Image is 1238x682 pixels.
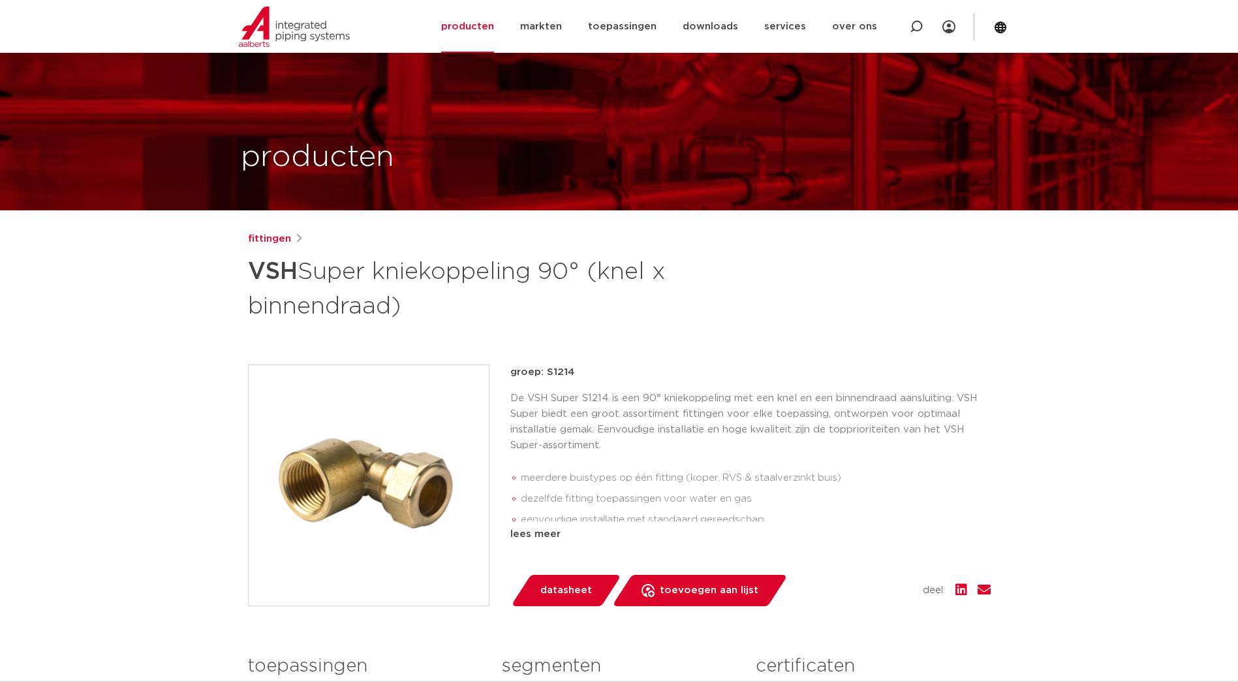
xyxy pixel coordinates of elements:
[510,575,621,606] a: datasheet
[540,580,592,601] span: datasheet
[248,231,291,247] a: fittingen
[248,653,482,679] h3: toepassingen
[510,527,991,542] div: lees meer
[248,252,738,323] h1: Super kniekoppeling 90° (knel x binnendraad)
[660,580,758,601] span: toevoegen aan lijst
[521,468,991,489] li: meerdere buistypes op één fitting (koper, RVS & staalverzinkt buis)
[502,653,736,679] h3: segmenten
[510,365,991,380] p: groep: S1214
[923,583,945,598] span: deel:
[510,391,991,453] p: De VSH Super S1214 is een 90° kniekoppeling met een knel en een binnendraad aansluiting. VSH Supe...
[521,489,991,510] li: dezelfde fitting toepassingen voor water en gas
[248,260,298,284] strong: VSH
[756,653,990,679] h3: certificaten
[241,137,394,178] h1: producten
[521,510,991,530] li: eenvoudige installatie met standaard gereedschap
[249,365,489,606] img: Product Image for VSH Super kniekoppeling 90° (knel x binnendraad)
